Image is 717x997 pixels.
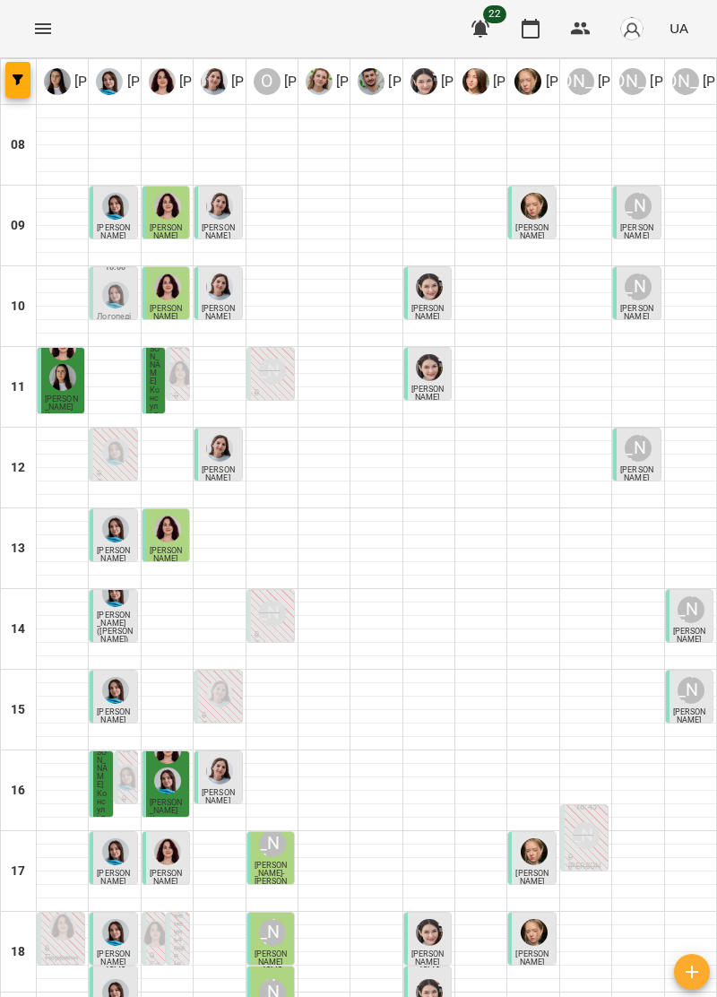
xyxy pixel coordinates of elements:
div: Ірина Керівник [44,68,183,95]
div: Олександр Шикін [259,919,286,946]
img: Тетяна Хомин [102,193,129,220]
img: О [149,68,176,95]
a: С [PERSON_NAME] [410,68,549,95]
h6: 12 [11,458,25,478]
img: Ольга Крикун [49,914,76,941]
img: О [306,68,333,95]
span: 22 [483,5,506,23]
img: Ольга Крикун [154,516,181,542]
div: Олександр Шикін [259,830,286,857]
div: Ольга Крикун [154,193,181,220]
p: 0 [202,712,238,720]
div: Ольга Крикун [142,921,168,948]
img: Д [201,68,228,95]
div: Анна Субота [625,435,652,462]
p: [PERSON_NAME] Безтільна [489,71,673,92]
label: 10:00 [105,261,126,273]
p: [PERSON_NAME] [541,71,653,92]
img: Дарія Тріпадуш [206,435,233,462]
div: Анна Гірак [678,596,704,623]
h6: 16 [11,781,25,801]
p: сенсорна [255,398,290,414]
img: А [514,68,541,95]
img: Анна Прокопенко [521,193,548,220]
div: Софія Цюпер [416,919,443,946]
span: [PERSON_NAME] [620,223,653,240]
span: [PERSON_NAME] [620,465,653,482]
h6: 11 [11,377,25,397]
img: О [462,68,489,95]
p: [PERSON_NAME] [228,71,340,92]
div: Анна Прокопенко [514,68,653,95]
a: О [PERSON_NAME] [306,68,445,95]
img: Тетяна Хомин [154,767,181,794]
span: [PERSON_NAME] [97,869,130,886]
p: [PERSON_NAME] [333,71,445,92]
div: [PERSON_NAME] [567,68,594,95]
p: 0 [45,945,81,953]
p: Логопедія [97,479,133,495]
div: Тетяна Хомин [102,677,129,704]
p: [PERSON_NAME] [594,71,706,92]
div: Анна Гірак [678,677,704,704]
p: [PERSON_NAME] [71,71,183,92]
p: [PERSON_NAME] [437,71,549,92]
div: Дарія Тріпадуш [201,68,340,95]
span: UA [669,19,688,38]
span: [PERSON_NAME] [97,732,108,789]
div: О [254,68,281,95]
img: Ольга Крикун [154,273,181,300]
img: Т [96,68,123,95]
label: 16:45 [575,801,597,813]
span: [PERSON_NAME] [673,707,706,724]
img: Тетяна Хомин [102,919,129,946]
p: Сенсорна [255,640,290,656]
span: [PERSON_NAME] [202,465,235,482]
img: Дарія Тріпадуш [206,273,233,300]
a: О [PERSON_NAME] Безтільна [462,68,673,95]
span: [PERSON_NAME] [97,707,130,724]
div: Олеся Безтільна [462,68,673,95]
p: Дефектологія [202,721,238,737]
a: О [PERSON_NAME] [254,68,393,95]
span: [PERSON_NAME] [97,949,130,967]
span: [PERSON_NAME] [150,304,183,321]
img: Ольга Крикун [154,838,181,865]
span: [PERSON_NAME] [515,869,549,886]
h6: 18 [11,942,25,962]
span: [PERSON_NAME] [202,304,235,321]
img: Тетяна Хомин [102,838,129,865]
div: Анна Субота [625,193,652,220]
span: [PERSON_NAME] [255,949,288,967]
div: Дарія Тріпадуш [206,193,233,220]
img: Ірина Керівник [49,364,76,391]
h6: 14 [11,620,25,639]
img: Дарія Тріпадуш [206,681,233,707]
img: Анна Прокопенко [521,919,548,946]
p: Логопедія [97,313,133,329]
img: Тетяна Хомин [102,438,129,465]
span: [PERSON_NAME] [150,869,183,886]
img: Софія Цюпер [416,354,443,381]
img: Тетяна Хомин [102,580,129,607]
img: Тетяна Хомин [102,282,129,308]
div: Анна Прокопенко [521,838,548,865]
div: Анна Субота [625,273,652,300]
span: [PERSON_NAME] [150,798,183,815]
span: [PERSON_NAME] [515,223,549,240]
button: Menu [22,7,65,50]
h6: 13 [11,539,25,559]
p: 0 [174,392,186,400]
p: [PERSON_NAME] [281,71,393,92]
a: І [PERSON_NAME] [44,68,183,95]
